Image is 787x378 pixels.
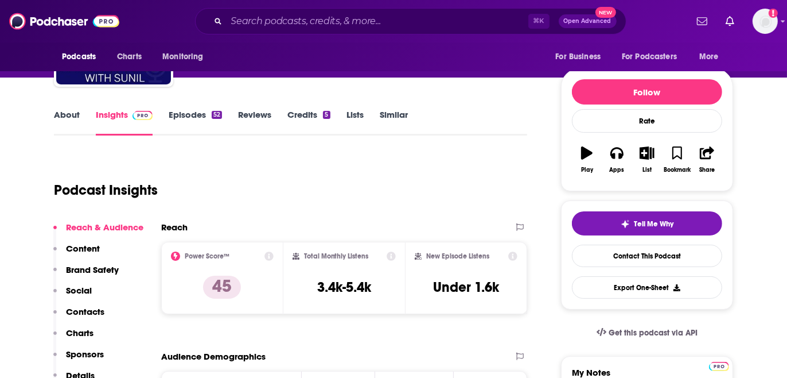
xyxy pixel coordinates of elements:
img: tell me why sparkle [621,219,630,229]
h2: Reach [161,222,188,233]
button: Share [692,139,722,180]
h2: Total Monthly Listens [304,252,369,260]
p: Social [66,285,92,296]
span: Open Advanced [564,18,611,24]
h1: Podcast Insights [54,182,158,199]
div: Rate [572,109,722,133]
button: List [632,139,662,180]
button: open menu [691,46,733,68]
button: Show profile menu [753,9,778,34]
p: Charts [66,327,93,338]
h3: Under 1.6k [433,279,499,296]
span: Monitoring [162,49,203,65]
a: Pro website [709,360,729,371]
button: Reach & Audience [53,222,143,243]
p: Contacts [66,306,104,317]
a: Reviews [238,109,271,136]
span: ⌘ K [528,14,550,29]
button: Follow [572,79,722,105]
a: Get this podcast via API [587,319,707,347]
span: New [595,7,616,18]
img: Podchaser - Follow, Share and Rate Podcasts [9,10,119,32]
button: Open AdvancedNew [559,14,617,28]
a: Similar [380,109,408,136]
a: Credits5 [287,109,330,136]
button: Brand Safety [53,264,119,286]
img: Podchaser Pro [709,362,729,371]
span: More [699,49,719,65]
div: 5 [323,111,330,119]
span: For Podcasters [622,49,677,65]
button: open menu [54,46,111,68]
svg: Add a profile image [769,9,778,18]
p: Reach & Audience [66,222,143,233]
button: Apps [602,139,632,180]
button: open menu [154,46,218,68]
span: Get this podcast via API [609,328,698,338]
a: Show notifications dropdown [692,11,712,31]
div: Play [581,167,593,173]
button: open menu [547,46,615,68]
img: Podchaser Pro [133,111,153,120]
button: Sponsors [53,349,104,370]
h2: Audience Demographics [161,351,266,362]
span: Logged in as BogaardsPR [753,9,778,34]
a: About [54,109,80,136]
p: Content [66,243,100,254]
button: Social [53,285,92,306]
button: tell me why sparkleTell Me Why [572,211,722,236]
p: Sponsors [66,349,104,360]
input: Search podcasts, credits, & more... [227,12,528,30]
div: Share [699,167,715,173]
div: List [642,167,652,173]
button: open menu [614,46,694,68]
p: 45 [203,276,241,299]
button: Bookmark [662,139,692,180]
span: For Business [555,49,601,65]
div: 52 [212,111,222,119]
h2: Power Score™ [185,252,229,260]
div: Search podcasts, credits, & more... [195,8,626,34]
img: User Profile [753,9,778,34]
span: Tell Me Why [634,219,674,229]
p: Brand Safety [66,264,119,275]
a: InsightsPodchaser Pro [96,109,153,136]
a: Lists [346,109,364,136]
button: Charts [53,327,93,349]
a: Show notifications dropdown [721,11,739,31]
div: Bookmark [664,167,691,173]
span: Charts [117,49,142,65]
button: Content [53,243,100,264]
a: Episodes52 [169,109,222,136]
span: Podcasts [62,49,96,65]
h2: New Episode Listens [426,252,489,260]
button: Export One-Sheet [572,276,722,299]
a: Contact This Podcast [572,245,722,267]
button: Play [572,139,602,180]
h3: 3.4k-5.4k [317,279,371,296]
div: Apps [610,167,625,173]
a: Charts [110,46,149,68]
button: Contacts [53,306,104,327]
